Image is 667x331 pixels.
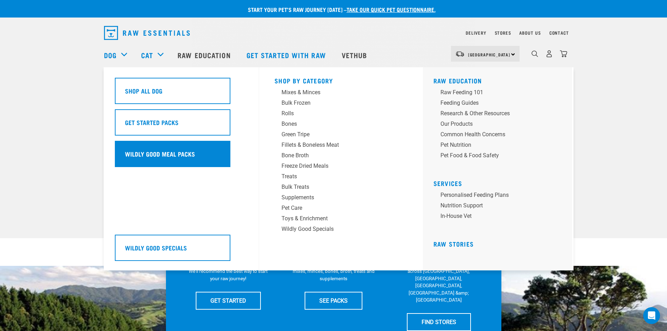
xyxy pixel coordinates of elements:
[433,212,567,222] a: In-house vet
[347,8,436,11] a: take our quick pet questionnaire.
[440,88,550,97] div: Raw Feeding 101
[125,118,179,127] h5: Get Started Packs
[282,99,391,107] div: Bulk Frozen
[275,88,408,99] a: Mixes & Minces
[433,130,567,141] a: Common Health Concerns
[104,26,190,40] img: Raw Essentials Logo
[433,109,567,120] a: Research & Other Resources
[433,120,567,130] a: Our Products
[282,204,391,212] div: Pet Care
[196,292,261,309] a: GET STARTED
[433,99,567,109] a: Feeding Guides
[275,204,408,214] a: Pet Care
[282,193,391,202] div: Supplements
[275,109,408,120] a: Rolls
[115,78,248,109] a: Shop All Dog
[433,180,567,185] h5: Services
[275,193,408,204] a: Supplements
[531,50,538,57] img: home-icon-1@2x.png
[115,235,248,266] a: Wildly Good Specials
[433,79,482,82] a: Raw Education
[643,307,660,324] div: Open Intercom Messenger
[440,130,550,139] div: Common Health Concerns
[282,109,391,118] div: Rolls
[495,32,511,34] a: Stores
[282,151,391,160] div: Bone Broth
[275,141,408,151] a: Fillets & Boneless Meat
[440,109,550,118] div: Research & Other Resources
[104,50,117,60] a: Dog
[282,141,391,149] div: Fillets & Boneless Meat
[275,162,408,172] a: Freeze Dried Meals
[275,99,408,109] a: Bulk Frozen
[440,120,550,128] div: Our Products
[455,51,465,57] img: van-moving.png
[98,23,569,43] nav: dropdown navigation
[549,32,569,34] a: Contact
[125,86,162,95] h5: Shop All Dog
[282,88,391,97] div: Mixes & Minces
[171,41,239,69] a: Raw Education
[305,292,362,309] a: SEE PACKS
[433,242,474,246] a: Raw Stories
[433,141,567,151] a: Pet Nutrition
[282,130,391,139] div: Green Tripe
[440,99,550,107] div: Feeding Guides
[239,41,335,69] a: Get started with Raw
[282,172,391,181] div: Treats
[282,120,391,128] div: Bones
[275,214,408,225] a: Toys & Enrichment
[546,50,553,57] img: user.png
[433,151,567,162] a: Pet Food & Food Safety
[282,225,391,233] div: Wildly Good Specials
[282,162,391,170] div: Freeze Dried Meals
[433,191,567,201] a: Personalised Feeding Plans
[115,141,248,172] a: Wildly Good Meal Packs
[275,172,408,183] a: Treats
[433,88,567,99] a: Raw Feeding 101
[398,254,480,304] p: We have 17 stores specialising in raw pet food &amp; nutritional advice across [GEOGRAPHIC_DATA],...
[275,151,408,162] a: Bone Broth
[141,50,153,60] a: Cat
[407,313,471,331] a: FIND STORES
[275,77,408,83] h5: Shop By Category
[440,151,550,160] div: Pet Food & Food Safety
[125,149,195,158] h5: Wildly Good Meal Packs
[433,201,567,212] a: Nutrition Support
[440,141,550,149] div: Pet Nutrition
[282,214,391,223] div: Toys & Enrichment
[519,32,541,34] a: About Us
[125,243,187,252] h5: Wildly Good Specials
[560,50,567,57] img: home-icon@2x.png
[115,109,248,141] a: Get Started Packs
[335,41,376,69] a: Vethub
[282,183,391,191] div: Bulk Treats
[466,32,486,34] a: Delivery
[468,53,510,56] span: [GEOGRAPHIC_DATA]
[275,183,408,193] a: Bulk Treats
[275,130,408,141] a: Green Tripe
[275,120,408,130] a: Bones
[275,225,408,235] a: Wildly Good Specials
